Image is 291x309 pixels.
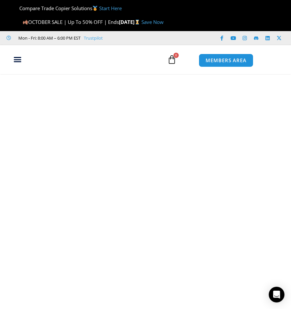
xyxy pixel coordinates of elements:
[141,19,164,25] a: Save Now
[23,20,28,25] img: 🍂
[269,287,284,302] div: Open Intercom Messenger
[14,6,19,11] img: 🏆
[99,5,122,11] a: Start Here
[17,34,81,42] span: Mon - Fri: 8:00 AM – 6:00 PM EST
[135,20,140,25] img: ⌛
[23,19,119,25] span: OCTOBER SALE | Up To 50% OFF | Ends
[3,53,32,66] div: Menu Toggle
[119,19,141,25] strong: [DATE]
[39,47,109,71] img: LogoAI | Affordable Indicators – NinjaTrader
[206,58,246,63] span: MEMBERS AREA
[84,34,103,42] a: Trustpilot
[173,53,179,58] span: 0
[199,54,253,67] a: MEMBERS AREA
[157,50,186,69] a: 0
[93,6,98,11] img: 🥇
[14,5,122,11] span: Compare Trade Copier Solutions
